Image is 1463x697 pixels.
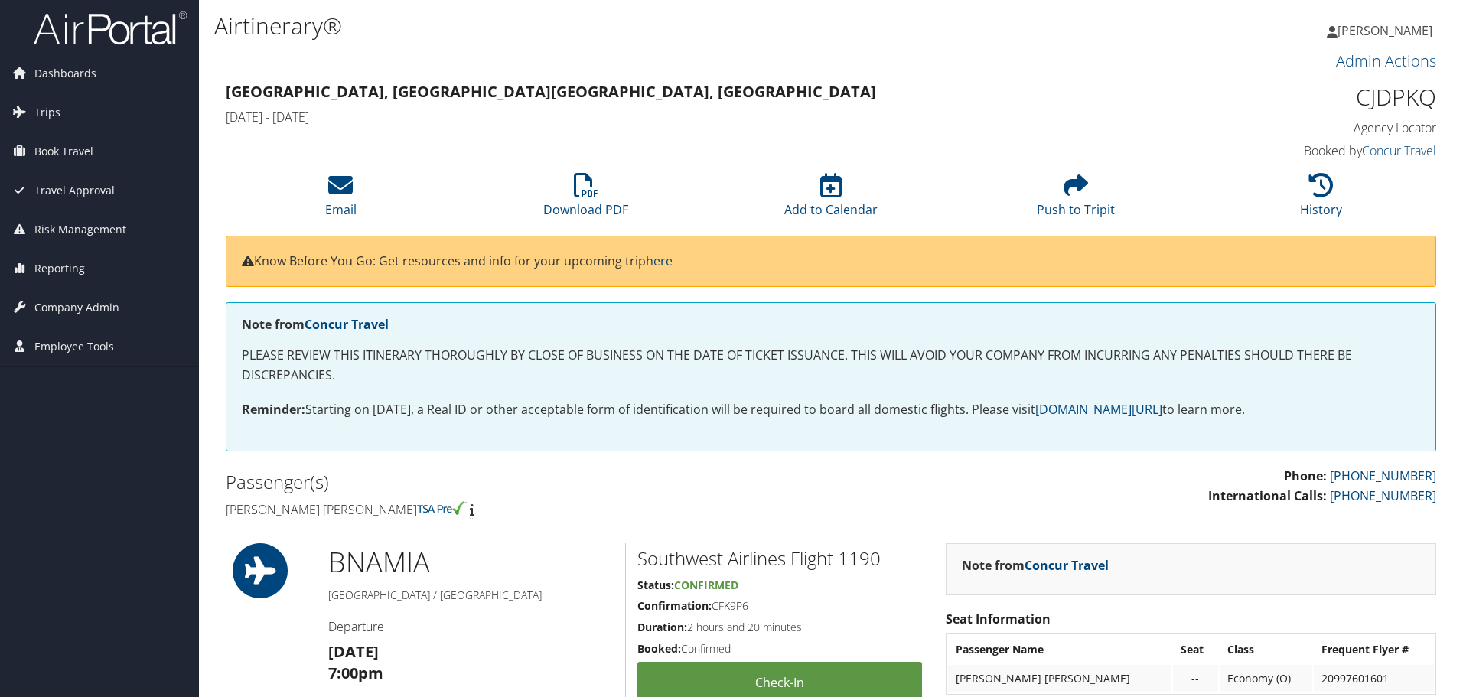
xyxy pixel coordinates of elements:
h1: Airtinerary® [214,10,1037,42]
a: Concur Travel [1362,142,1436,159]
strong: International Calls: [1208,487,1327,504]
a: Add to Calendar [784,181,878,218]
p: Know Before You Go: Get resources and info for your upcoming trip [242,252,1420,272]
h2: Southwest Airlines Flight 1190 [637,546,922,572]
p: Starting on [DATE], a Real ID or other acceptable form of identification will be required to boar... [242,400,1420,420]
strong: Note from [242,316,389,333]
span: Employee Tools [34,327,114,366]
h4: Booked by [1151,142,1436,159]
span: Trips [34,93,60,132]
img: tsa-precheck.png [417,501,467,515]
h4: [DATE] - [DATE] [226,109,1128,125]
h2: Passenger(s) [226,469,819,495]
td: Economy (O) [1220,665,1312,692]
strong: [GEOGRAPHIC_DATA], [GEOGRAPHIC_DATA] [GEOGRAPHIC_DATA], [GEOGRAPHIC_DATA] [226,81,876,102]
a: History [1300,181,1342,218]
span: [PERSON_NAME] [1338,22,1432,39]
strong: Phone: [1284,467,1327,484]
h1: CJDPKQ [1151,81,1436,113]
h4: [PERSON_NAME] [PERSON_NAME] [226,501,819,518]
h5: 2 hours and 20 minutes [637,620,922,635]
strong: Seat Information [946,611,1051,627]
h4: Departure [328,618,614,635]
strong: Reminder: [242,401,305,418]
span: Travel Approval [34,171,115,210]
strong: Confirmation: [637,598,712,613]
h1: BNA MIA [328,543,614,581]
td: 20997601601 [1314,665,1434,692]
strong: Status: [637,578,674,592]
th: Class [1220,636,1312,663]
span: Dashboards [34,54,96,93]
img: airportal-logo.png [34,10,187,46]
h5: [GEOGRAPHIC_DATA] / [GEOGRAPHIC_DATA] [328,588,614,603]
a: here [646,252,673,269]
span: Reporting [34,249,85,288]
a: Admin Actions [1336,50,1436,71]
strong: Note from [962,557,1109,574]
a: Download PDF [543,181,628,218]
strong: [DATE] [328,641,379,662]
span: Book Travel [34,132,93,171]
th: Seat [1173,636,1218,663]
a: Concur Travel [1025,557,1109,574]
a: [PERSON_NAME] [1327,8,1448,54]
h4: Agency Locator [1151,119,1436,136]
a: [PHONE_NUMBER] [1330,467,1436,484]
strong: Booked: [637,641,681,656]
a: Push to Tripit [1037,181,1115,218]
div: -- [1181,672,1210,686]
span: Confirmed [674,578,738,592]
a: Concur Travel [305,316,389,333]
a: [DOMAIN_NAME][URL] [1035,401,1162,418]
th: Frequent Flyer # [1314,636,1434,663]
th: Passenger Name [948,636,1171,663]
strong: 7:00pm [328,663,383,683]
h5: Confirmed [637,641,922,656]
p: PLEASE REVIEW THIS ITINERARY THOROUGHLY BY CLOSE OF BUSINESS ON THE DATE OF TICKET ISSUANCE. THIS... [242,346,1420,385]
strong: Duration: [637,620,687,634]
a: [PHONE_NUMBER] [1330,487,1436,504]
span: Company Admin [34,288,119,327]
td: [PERSON_NAME] [PERSON_NAME] [948,665,1171,692]
span: Risk Management [34,210,126,249]
a: Email [325,181,357,218]
h5: CFK9P6 [637,598,922,614]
